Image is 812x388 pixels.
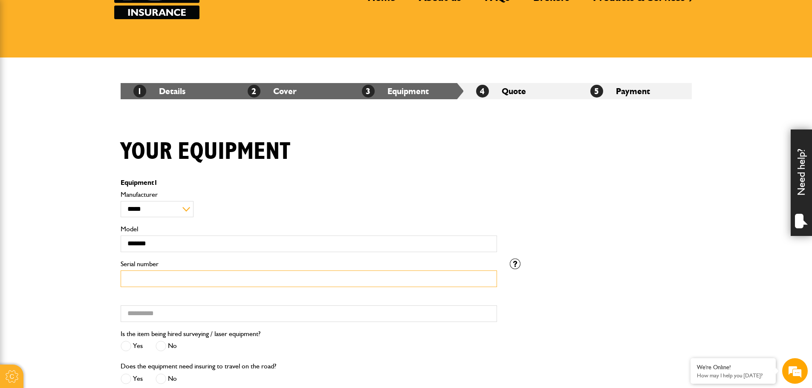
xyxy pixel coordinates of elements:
p: Equipment [121,179,497,186]
span: 5 [590,85,603,98]
label: Is the item being hired surveying / laser equipment? [121,331,260,337]
h1: Your equipment [121,138,290,166]
label: Does the equipment need insuring to travel on the road? [121,363,276,370]
label: Serial number [121,261,497,267]
a: 1Details [133,86,185,96]
li: Payment [578,83,692,99]
span: 3 [362,85,375,98]
span: 1 [133,85,146,98]
span: 2 [248,85,260,98]
div: We're Online! [697,364,769,371]
label: Model [121,226,497,233]
a: 2Cover [248,86,297,96]
label: Yes [121,341,143,351]
label: No [156,374,177,384]
span: 4 [476,85,489,98]
label: Yes [121,374,143,384]
span: 1 [154,178,158,187]
label: Manufacturer [121,191,497,198]
p: How may I help you today? [697,372,769,379]
label: No [156,341,177,351]
li: Quote [463,83,578,99]
li: Equipment [349,83,463,99]
div: Need help? [791,129,812,236]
